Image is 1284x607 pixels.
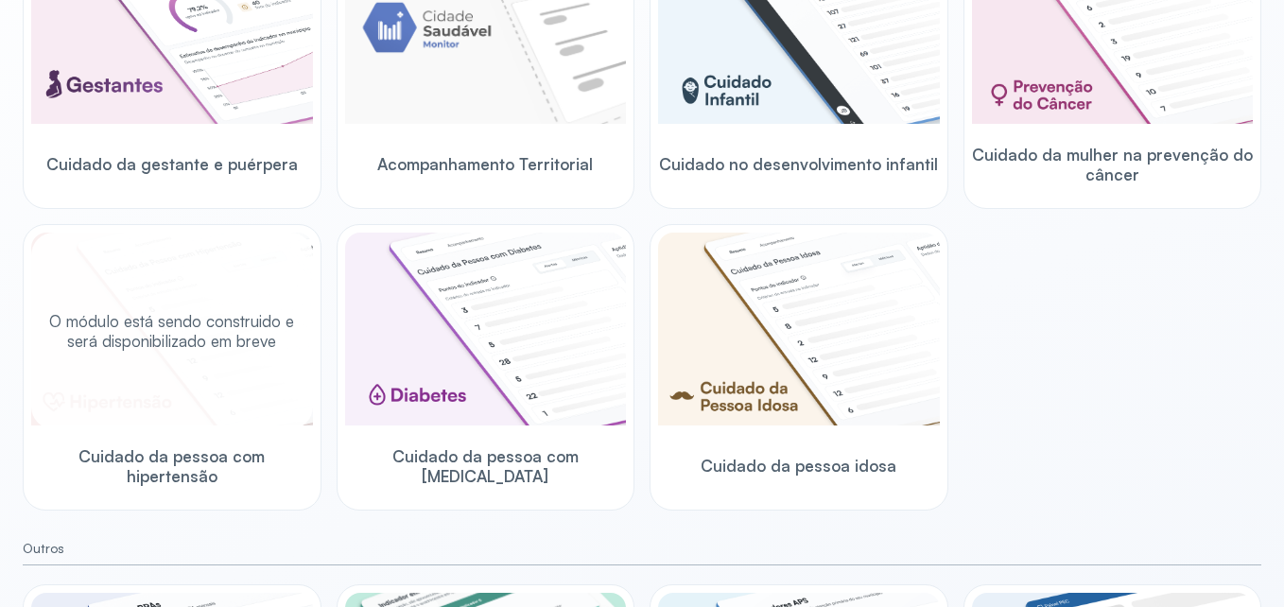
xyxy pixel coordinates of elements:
img: diabetics.png [345,233,627,425]
p: O módulo está sendo construido e será disponibilizado em breve [39,311,305,352]
span: Cuidado no desenvolvimento infantil [659,154,938,174]
small: Outros [23,541,1261,557]
img: elderly.png [658,233,940,425]
span: Cuidado da pessoa com hipertensão [31,446,313,487]
span: Cuidado da mulher na prevenção do câncer [972,145,1254,185]
span: Cuidado da gestante e puérpera [46,154,298,174]
span: Cuidado da pessoa idosa [701,456,896,476]
span: Acompanhamento Territorial [377,154,593,174]
span: Cuidado da pessoa com [MEDICAL_DATA] [345,446,627,487]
